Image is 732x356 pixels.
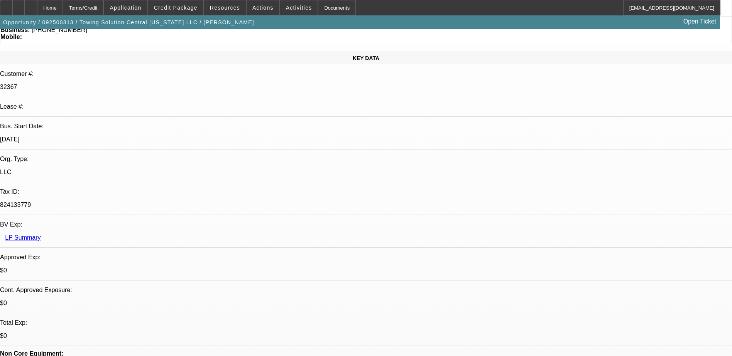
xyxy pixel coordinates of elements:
a: LP Summary [5,234,41,241]
span: Resources [210,5,240,11]
strong: Mobile: [0,34,22,40]
a: Open Ticket [680,15,719,28]
button: Credit Package [148,0,203,15]
span: Opportunity / 092500313 / Towing Solution Central [US_STATE] LLC / [PERSON_NAME] [3,19,254,25]
span: Actions [252,5,274,11]
span: KEY DATA [353,55,379,61]
button: Actions [247,0,279,15]
span: Application [110,5,141,11]
button: Activities [280,0,318,15]
button: Resources [204,0,246,15]
span: Activities [286,5,312,11]
button: Application [104,0,147,15]
span: Credit Package [154,5,198,11]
